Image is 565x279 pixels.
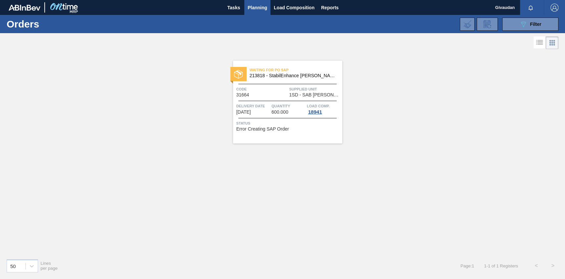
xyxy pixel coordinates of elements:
span: 213818 - StabilEnhance Rosemary Extract [250,73,337,78]
span: Reports [321,4,339,12]
div: Order Review Request [477,18,498,31]
span: Load Composition [274,4,314,12]
img: status [234,70,243,79]
a: statusWaiting for PO SAP213818 - StabilEnhance [PERSON_NAME] ExtractCode31664Supplied Unit1SD - S... [223,61,342,143]
span: Code [236,86,288,92]
div: List Vision [534,36,546,49]
div: 18941 [307,109,323,115]
span: 1 - 1 of 1 Registers [484,263,518,268]
span: Error Creating SAP Order [236,127,289,132]
span: Lines per page [41,261,58,271]
button: < [528,257,544,274]
a: Load Comp.18941 [307,103,341,115]
button: > [544,257,561,274]
h1: Orders [7,20,104,28]
div: Import Order Negotiation [460,18,475,31]
span: Supplied Unit [289,86,341,92]
span: 31664 [236,92,249,97]
button: Filter [502,18,558,31]
span: Delivery Date [236,103,270,109]
span: Waiting for PO SAP [250,67,342,73]
div: Card Vision [546,36,558,49]
span: Quantity [271,103,305,109]
img: Logout [550,4,558,12]
div: 50 [10,263,16,269]
span: Tasks [226,4,241,12]
span: 1SD - SAB Rosslyn Brewery [289,92,341,97]
span: Page : 1 [460,263,474,268]
span: 01/06/2026 [236,110,251,115]
span: 600.000 [271,110,288,115]
span: Planning [248,4,267,12]
button: Notifications [520,3,541,12]
span: Status [236,120,341,127]
img: TNhmsLtSVTkK8tSr43FrP2fwEKptu5GPRR3wAAAABJRU5ErkJggg== [9,5,40,11]
span: Load Comp. [307,103,330,109]
span: Filter [530,22,541,27]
